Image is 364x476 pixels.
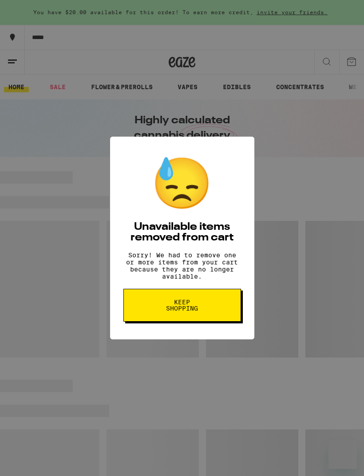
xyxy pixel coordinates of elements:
[328,441,357,469] iframe: Button to launch messaging window
[159,299,205,311] span: Keep Shopping
[123,252,241,280] p: Sorry! We had to remove one or more items from your cart because they are no longer available.
[123,289,241,322] button: Keep Shopping
[123,222,241,243] h2: Unavailable items removed from cart
[151,154,213,213] div: 😓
